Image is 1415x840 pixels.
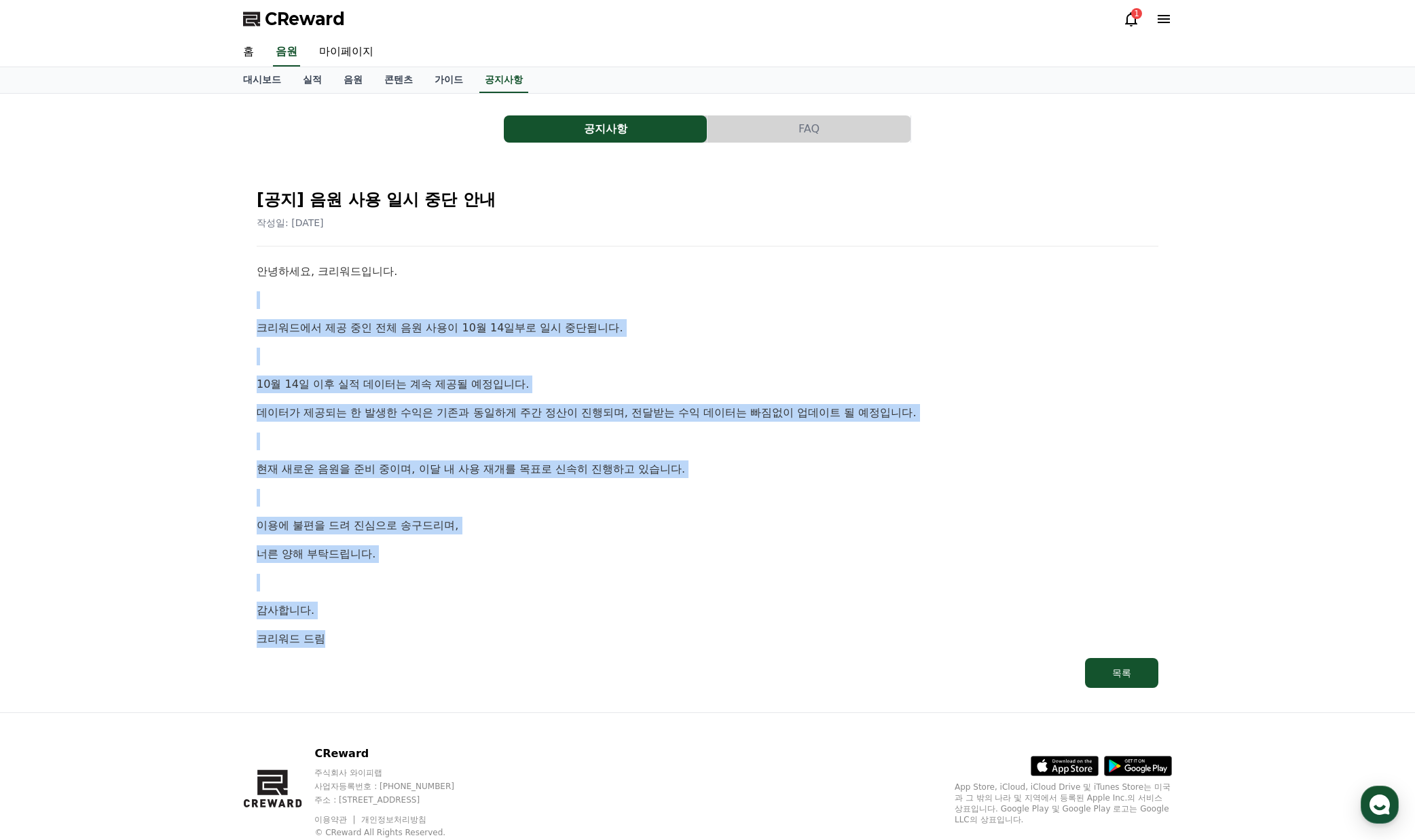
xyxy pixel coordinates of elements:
[257,319,1158,337] p: 크리워드에서 제공 중인 전체 음원 사용이 10월 14일부로 일시 중단됩니다.
[257,517,1158,534] p: 이용에 불편을 드려 진심으로 송구드리며,
[43,451,51,462] span: 홈
[175,431,261,464] a: 설정
[257,189,1158,211] h2: [공지] 음원 사용 일시 중단 안내
[4,431,90,464] a: 홈
[257,630,1158,648] p: 크리워드 드림
[1131,8,1142,19] div: 1
[955,782,1172,825] p: App Store, iCloud, iCloud Drive 및 iTunes Store는 미국과 그 밖의 나라 및 지역에서 등록된 Apple Inc.의 서비스 상표입니다. Goo...
[504,115,707,143] a: 공지사항
[1123,11,1139,27] a: 1
[707,115,911,143] button: FAQ
[373,67,424,93] a: 콘텐츠
[333,67,373,93] a: 음원
[361,815,426,824] a: 개인정보처리방침
[479,67,528,93] a: 공지사항
[257,545,1158,563] p: 너른 양해 부탁드립니다.
[314,746,480,762] p: CReward
[308,38,384,67] a: 마이페이지
[1112,666,1131,680] div: 목록
[504,115,707,143] button: 공지사항
[292,67,333,93] a: 실적
[257,263,1158,280] p: 안녕하세요, 크리워드입니다.
[273,38,300,67] a: 음원
[210,451,226,462] span: 설정
[314,827,480,838] p: © CReward All Rights Reserved.
[424,67,474,93] a: 가이드
[314,815,357,824] a: 이용약관
[257,404,1158,422] p: 데이터가 제공되는 한 발생한 수익은 기존과 동일하게 주간 정산이 진행되며, 전달받는 수익 데이터는 빠짐없이 업데이트 될 예정입니다.
[257,460,1158,478] p: 현재 새로운 음원을 준비 중이며, 이달 내 사용 재개를 목표로 신속히 진행하고 있습니다.
[232,67,292,93] a: 대시보드
[232,38,265,67] a: 홈
[90,431,175,464] a: 대화
[314,781,480,792] p: 사업자등록번호 : [PHONE_NUMBER]
[124,452,141,462] span: 대화
[265,8,345,30] span: CReward
[1085,658,1158,688] button: 목록
[257,602,1158,619] p: 감사합니다.
[314,767,480,778] p: 주식회사 와이피랩
[257,376,1158,393] p: 10월 14일 이후 실적 데이터는 계속 제공될 예정입니다.
[257,217,324,228] span: 작성일: [DATE]
[314,795,480,805] p: 주소 : [STREET_ADDRESS]
[243,8,345,30] a: CReward
[257,658,1158,688] a: 목록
